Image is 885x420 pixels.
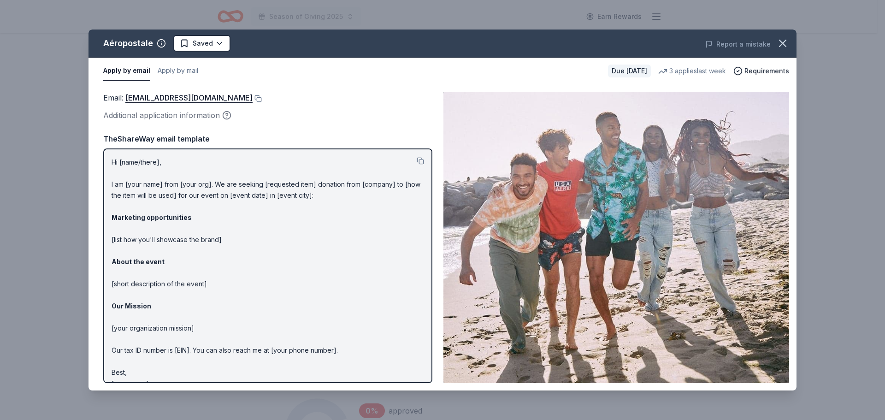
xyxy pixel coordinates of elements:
[112,157,424,389] p: Hi [name/there], I am [your name] from [your org]. We are seeking [requested item] donation from ...
[103,36,153,51] div: Aéropostale
[193,38,213,49] span: Saved
[103,93,253,102] span: Email :
[103,61,150,81] button: Apply by email
[733,65,789,77] button: Requirements
[112,258,165,266] strong: About the event
[103,133,432,145] div: TheShareWay email template
[443,92,789,383] img: Image for Aéropostale
[608,65,651,77] div: Due [DATE]
[744,65,789,77] span: Requirements
[103,109,432,121] div: Additional application information
[705,39,771,50] button: Report a mistake
[158,61,198,81] button: Apply by mail
[112,302,151,310] strong: Our Mission
[173,35,230,52] button: Saved
[112,213,192,221] strong: Marketing opportunities
[125,92,253,104] a: [EMAIL_ADDRESS][DOMAIN_NAME]
[658,65,726,77] div: 3 applies last week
